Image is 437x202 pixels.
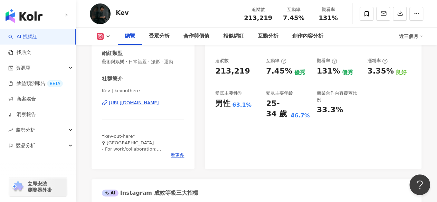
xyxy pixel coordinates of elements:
[8,49,31,56] a: 找貼文
[291,112,310,119] div: 46.7%
[215,58,229,64] div: 追蹤數
[281,6,307,13] div: 互動率
[266,58,286,64] div: 互動率
[171,152,184,158] span: 看更多
[102,100,184,106] a: [URL][DOMAIN_NAME]
[319,15,338,21] span: 131%
[102,134,180,170] span: “kev-out-here” ⚲ [GEOGRAPHIC_DATA] - For work/collaboration: [PERSON_NAME][EMAIL_ADDRESS][DOMAIN_...
[102,190,118,196] div: AI
[9,177,67,196] a: chrome extension立即安裝 瀏覽器外掛
[8,96,36,103] a: 商案媒合
[215,90,242,96] div: 受眾主要性別
[258,32,278,40] div: 互動分析
[90,3,111,24] img: KOL Avatar
[317,58,337,64] div: 觀看率
[8,111,36,118] a: 洞察報告
[215,66,250,77] div: 213,219
[16,138,35,153] span: 競品分析
[317,90,361,103] div: 商業合作內容覆蓋比例
[283,15,304,21] span: 7.45%
[102,189,198,197] div: Instagram 成效等級三大指標
[266,66,292,77] div: 7.45%
[399,31,423,42] div: 近三個月
[317,66,340,77] div: 131%
[223,32,244,40] div: 相似網紅
[102,50,123,57] div: 網紅類型
[317,105,343,115] div: 33.3%
[367,58,388,64] div: 漲粉率
[367,66,393,77] div: 3.35%
[215,98,230,109] div: 男性
[11,181,25,192] img: chrome extension
[244,6,272,13] div: 追蹤數
[8,128,13,133] span: rise
[116,8,129,17] div: Kev
[28,181,52,193] span: 立即安裝 瀏覽器外掛
[266,98,289,120] div: 25-34 歲
[315,6,341,13] div: 觀看率
[244,14,272,21] span: 213,219
[102,59,184,65] span: 藝術與娛樂 · 日常話題 · 攝影 · 運動
[149,32,170,40] div: 受眾分析
[102,75,123,83] div: 社群簡介
[342,69,353,76] div: 優秀
[109,100,159,106] div: [URL][DOMAIN_NAME]
[409,174,430,195] iframe: Help Scout Beacon - Open
[266,90,293,96] div: 受眾主要年齡
[8,33,37,40] a: searchAI 找網紅
[16,122,35,138] span: 趨勢分析
[16,60,30,76] span: 資源庫
[8,80,63,87] a: 效益預測報告BETA
[6,9,42,23] img: logo
[294,69,305,76] div: 優秀
[292,32,323,40] div: 創作內容分析
[183,32,209,40] div: 合作與價值
[396,69,407,76] div: 良好
[232,101,251,109] div: 63.1%
[102,88,184,94] span: Kev | kevouthere
[125,32,135,40] div: 總覽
